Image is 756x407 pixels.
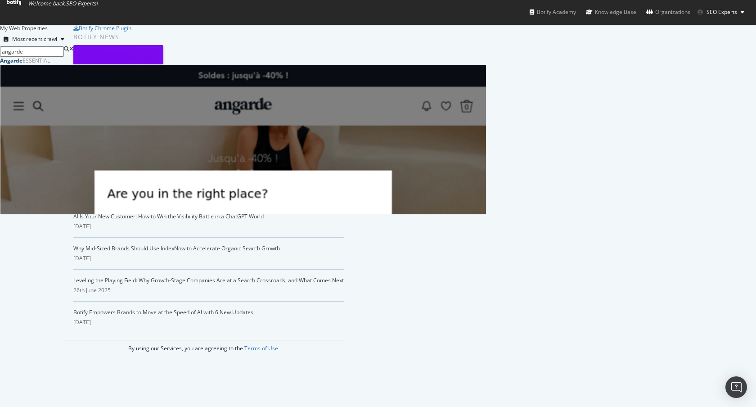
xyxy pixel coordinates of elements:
div: Knowledge Base [586,8,636,17]
div: Botify Academy [530,8,576,17]
div: Botify news [73,32,344,42]
div: Essential [22,57,50,64]
div: Botify Chrome Plugin [79,24,131,32]
a: Leveling the Playing Field: Why Growth-Stage Companies Are at a Search Crossroads, and What Comes... [73,276,344,284]
div: [DATE] [73,318,344,326]
img: What Happens When ChatGPT Is Your Holiday Shopper? [73,45,163,117]
a: Botify Chrome Plugin [73,24,131,32]
div: By using our Services, you are agreeing to the [62,340,344,352]
a: AI Is Your New Customer: How to Win the Visibility Battle in a ChatGPT World [73,213,264,220]
div: Organizations [646,8,690,17]
div: Most recent crawl [12,36,57,42]
span: SEO Experts [706,8,737,16]
a: Terms of Use [244,344,278,352]
div: 26th June 2025 [73,286,344,294]
a: Botify Empowers Brands to Move at the Speed of AI with 6 New Updates [73,308,253,316]
div: [DATE] [73,222,344,231]
a: Why Mid-Sized Brands Should Use IndexNow to Accelerate Organic Search Growth [73,244,280,252]
div: [DATE] [73,254,344,262]
button: SEO Experts [690,5,751,19]
div: Open Intercom Messenger [725,376,747,398]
